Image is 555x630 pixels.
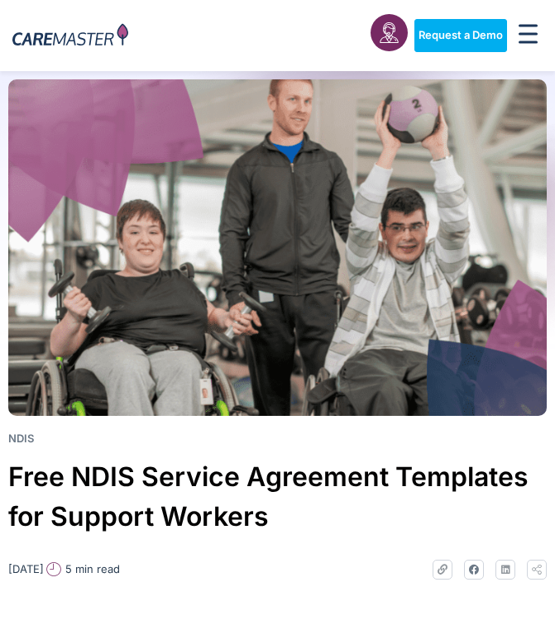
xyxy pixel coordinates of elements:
span: Request a Demo [419,29,503,42]
div: Menu Toggle [514,19,543,52]
img: CareMaster Logo [12,23,128,49]
a: Request a Demo [414,19,507,52]
h1: Free NDIS Service Agreement Templates for Support Workers [8,457,547,537]
a: NDIS [8,432,34,445]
